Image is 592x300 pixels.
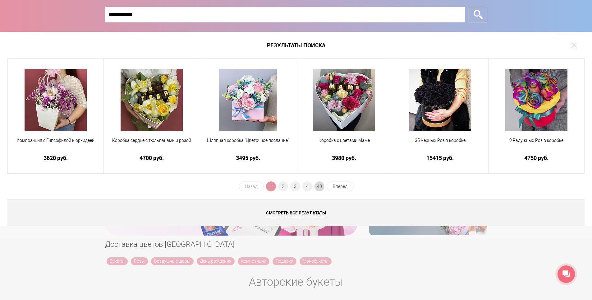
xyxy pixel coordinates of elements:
a: 9 Радужных Роз в коробке [493,137,580,151]
span: 1 [266,181,276,191]
a: Коробка с цветами Маме [300,137,388,151]
span: Коробка сердце с тюльпанами и розой [108,137,195,144]
span: Шляпная коробка "Цветочное послание" [204,137,292,144]
a: Вперед [327,181,354,191]
span: Назад [239,181,264,191]
a: 4750 руб. [493,155,580,161]
img: Коробка с цветами Маме [313,69,375,131]
img: 9 Радужных Роз в коробке [505,69,567,131]
span: Композиция с Гипсофилой и орхидеей [12,137,99,144]
a: 3 [290,181,300,191]
a: 3980 руб. [300,155,388,161]
a: 2 [278,181,288,191]
img: Композиция с Гипсофилой и орхидеей [25,69,87,131]
img: Коробка сердце с тюльпанами и розой [121,69,183,131]
span: 35 Черных Роз в коробке [396,137,484,144]
a: 35 Черных Роз в коробке [396,137,484,151]
a: Коробка сердце с тюльпанами и розой [108,137,195,151]
span: Коробка с цветами Маме [300,137,388,144]
a: Композиция с Гипсофилой и орхидеей [12,137,99,151]
a: 4 [302,181,312,191]
img: 35 Черных Роз в коробке [409,69,471,131]
a: 40 [314,181,324,191]
a: 15415 руб. [396,155,484,161]
h1: Результаты поиска [7,32,585,59]
span: 9 Радужных Роз в коробке [493,137,580,144]
a: 4700 руб. [108,155,195,161]
a: 3495 руб. [204,155,292,161]
a: 3620 руб. [12,155,99,161]
span: Смотреть все результаты [266,210,326,217]
a: Шляпная коробка "Цветочное послание" [204,137,292,151]
img: Шляпная коробка "Цветочное послание" [219,69,277,131]
a: Смотреть все результаты [7,199,585,226]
